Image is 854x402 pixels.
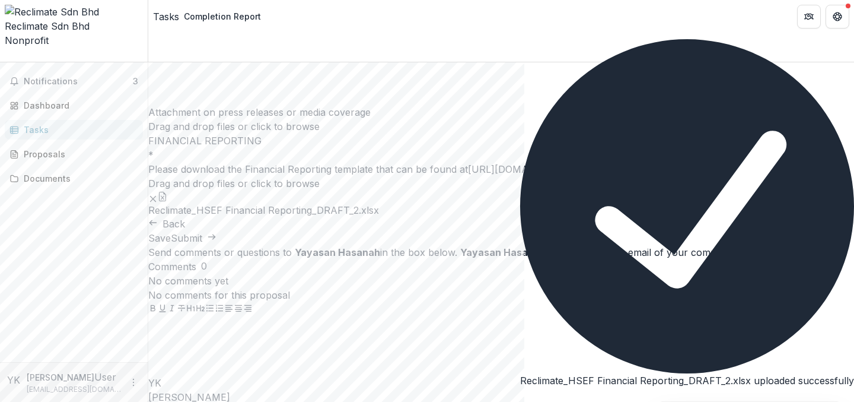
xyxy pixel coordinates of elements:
p: [EMAIL_ADDRESS][DOMAIN_NAME] [27,384,122,395]
button: Submit [171,231,216,245]
button: Align Left [224,302,234,316]
h2: Comments [148,259,196,274]
a: Tasks [5,120,143,140]
div: Send comments or questions to in the box below. will be notified via email of your comment. [148,245,854,259]
button: Notifications3 [5,72,143,91]
span: Nonprofit [5,34,49,46]
button: Save [148,231,171,245]
div: Tasks [24,124,133,136]
div: Reclimate Sdn Bhd [5,19,143,33]
span: 3 [133,76,138,86]
button: Align Right [243,302,253,316]
nav: breadcrumb [153,8,266,25]
p: Attachment on press releases or media coverage [148,105,854,119]
a: Documents [5,169,143,188]
button: Get Help [826,5,849,29]
div: Proposals [24,148,133,160]
p: No comments yet [148,274,854,288]
strong: Yayasan Hasanah [295,246,380,258]
span: click to browse [251,121,320,132]
a: [URL][DOMAIN_NAME] [468,163,577,175]
div: Completion Report [184,10,261,23]
span: Reclimate_HSEF Financial Reporting_DRAFT_2.xlsx [148,205,379,216]
button: Italicize [167,302,177,316]
button: Ordered List [215,302,224,316]
div: Please download the Financial Reporting template that can be found at , complete it, and upload i... [148,162,854,176]
button: Back [148,217,185,231]
span: Notifications [24,77,133,87]
button: Bullet List [205,302,215,316]
p: Drag and drop files or [148,119,320,134]
img: Reclimate Sdn Bhd [5,5,143,19]
p: No comments for this proposal [148,288,854,302]
div: Documents [24,172,133,185]
span: click to browse [251,178,320,189]
div: Yovindra Kanezin [7,373,22,387]
span: 0 [201,261,207,272]
button: Align Center [234,302,243,316]
div: Yovindra Kanezin [148,376,854,390]
p: Drag and drop files or [148,176,320,191]
button: Bold [148,302,158,316]
p: User [94,370,116,384]
a: Tasks [153,10,179,24]
button: Partners [797,5,821,29]
button: Heading 2 [196,302,205,316]
a: Dashboard [5,96,143,115]
button: Remove File [148,191,158,205]
button: Heading 1 [186,302,196,316]
button: Strike [177,302,186,316]
p: [PERSON_NAME] [27,371,94,384]
div: Dashboard [24,99,133,112]
div: Remove FileReclimate_HSEF Financial Reporting_DRAFT_2.xlsx [148,191,379,216]
button: More [126,375,141,390]
a: Proposals [5,144,143,164]
strong: Yayasan Hasanah [460,246,546,258]
p: FINANCIAL REPORTING [148,134,854,148]
button: Underline [158,302,167,316]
